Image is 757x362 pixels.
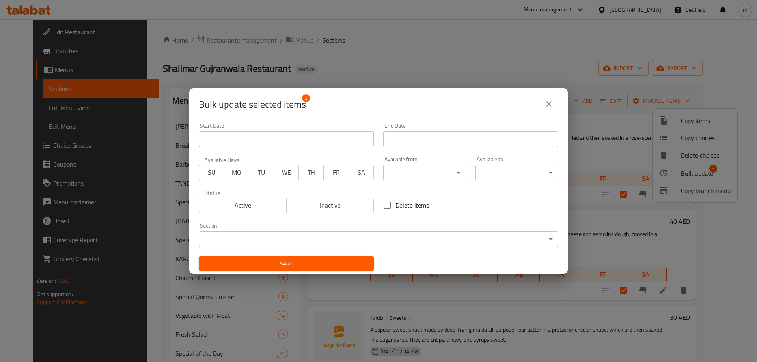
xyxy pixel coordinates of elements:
button: TU [249,165,274,180]
span: Active [202,200,283,211]
button: Inactive [286,198,374,213]
span: Selected items count [199,98,306,111]
button: Active [199,198,287,213]
span: TH [302,167,321,178]
div: ​ [383,165,466,180]
button: WE [274,165,299,180]
button: MO [224,165,249,180]
span: Save [205,259,367,269]
button: close [539,95,558,113]
span: SU [202,167,221,178]
span: FR [327,167,345,178]
span: WE [277,167,296,178]
div: ​ [199,231,558,247]
span: 3 [302,94,310,102]
span: Delete items [395,200,429,210]
button: Save [199,256,374,271]
button: SA [349,165,374,180]
button: FR [323,165,349,180]
button: TH [298,165,324,180]
span: TU [252,167,271,178]
button: SU [199,165,224,180]
span: SA [352,167,371,178]
span: MO [227,167,246,178]
span: Inactive [290,200,371,211]
div: ​ [475,165,558,180]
